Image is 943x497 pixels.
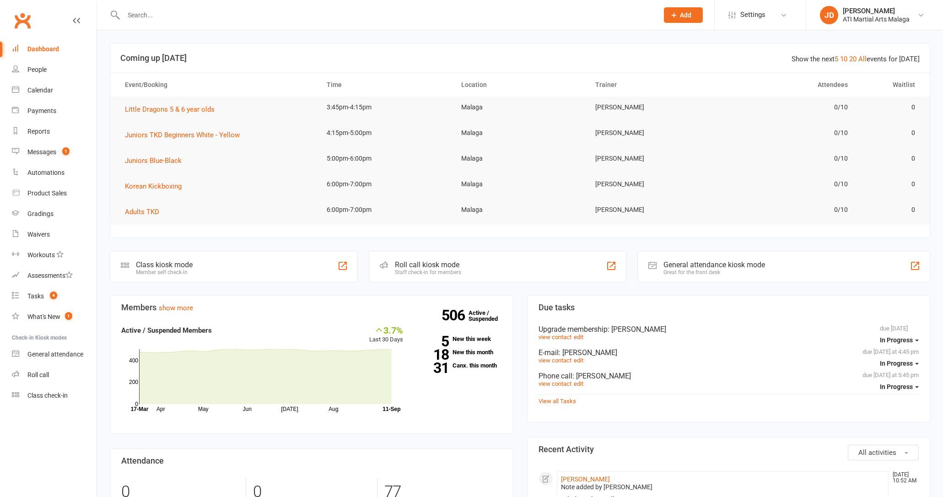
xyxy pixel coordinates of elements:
[27,371,49,378] div: Roll call
[663,260,765,269] div: General attendance kiosk mode
[12,204,97,224] a: Gradings
[722,73,856,97] th: Attendees
[27,86,53,94] div: Calendar
[395,269,461,276] div: Staff check-in for members
[587,173,722,195] td: [PERSON_NAME]
[587,97,722,118] td: [PERSON_NAME]
[539,380,571,387] a: view contact
[121,303,502,312] h3: Members
[121,326,212,335] strong: Active / Suspended Members
[849,55,857,63] a: 20
[469,303,509,329] a: 506Active / Suspended
[539,445,919,454] h3: Recent Activity
[608,325,666,334] span: : [PERSON_NAME]
[880,355,919,372] button: In Progress
[136,260,193,269] div: Class kiosk mode
[12,265,97,286] a: Assessments
[27,251,55,259] div: Workouts
[574,357,583,364] a: edit
[12,80,97,101] a: Calendar
[740,5,765,25] span: Settings
[12,101,97,121] a: Payments
[125,206,166,217] button: Adults TKD
[12,385,97,406] a: Class kiosk mode
[417,361,449,375] strong: 31
[574,334,583,340] a: edit
[125,157,182,165] span: Juniors Blue-Black
[27,45,59,53] div: Dashboard
[318,173,453,195] td: 6:00pm-7:00pm
[369,325,403,335] div: 3.7%
[12,286,97,307] a: Tasks 4
[417,348,449,362] strong: 18
[453,173,587,195] td: Malaga
[125,105,215,113] span: Little Dragons 5 & 6 year olds
[722,97,856,118] td: 0/10
[27,107,56,114] div: Payments
[417,349,501,355] a: 18New this month
[417,336,501,342] a: 5New this week
[12,307,97,327] a: What's New1
[453,122,587,144] td: Malaga
[27,169,65,176] div: Automations
[835,55,838,63] a: 5
[12,183,97,204] a: Product Sales
[318,97,453,118] td: 3:45pm-4:15pm
[12,245,97,265] a: Workouts
[125,181,188,192] button: Korean Kickboxing
[62,147,70,155] span: 1
[559,348,617,357] span: : [PERSON_NAME]
[136,269,193,276] div: Member self check-in
[856,199,923,221] td: 0
[561,483,885,491] div: Note added by [PERSON_NAME]
[50,292,57,299] span: 4
[858,55,867,63] a: All
[792,54,920,65] div: Show the next events for [DATE]
[121,456,502,465] h3: Attendance
[587,73,722,97] th: Trainer
[12,224,97,245] a: Waivers
[318,122,453,144] td: 4:15pm-5:00pm
[722,122,856,144] td: 0/10
[12,39,97,59] a: Dashboard
[27,148,56,156] div: Messages
[27,313,60,320] div: What's New
[12,142,97,162] a: Messages 1
[453,148,587,169] td: Malaga
[880,383,913,390] span: In Progress
[159,304,193,312] a: show more
[856,97,923,118] td: 0
[880,360,913,367] span: In Progress
[11,9,34,32] a: Clubworx
[27,210,54,217] div: Gradings
[880,332,919,348] button: In Progress
[856,148,923,169] td: 0
[442,308,469,322] strong: 506
[125,182,182,190] span: Korean Kickboxing
[12,344,97,365] a: General attendance kiosk mode
[843,7,910,15] div: [PERSON_NAME]
[539,303,919,312] h3: Due tasks
[12,59,97,80] a: People
[395,260,461,269] div: Roll call kiosk mode
[125,104,221,115] button: Little Dragons 5 & 6 year olds
[417,362,501,368] a: 31Canx. this month
[12,121,97,142] a: Reports
[680,11,691,19] span: Add
[587,199,722,221] td: [PERSON_NAME]
[453,199,587,221] td: Malaga
[65,312,72,320] span: 1
[843,15,910,23] div: ATI Martial Arts Malaga
[663,269,765,276] div: Great for the front desk
[117,73,318,97] th: Event/Booking
[539,372,919,380] div: Phone call
[561,475,610,483] a: [PERSON_NAME]
[369,325,403,345] div: Last 30 Days
[453,97,587,118] td: Malaga
[27,392,68,399] div: Class check-in
[858,448,896,457] span: All activities
[664,7,703,23] button: Add
[12,162,97,183] a: Automations
[888,472,918,484] time: [DATE] 10:52 AM
[820,6,838,24] div: JD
